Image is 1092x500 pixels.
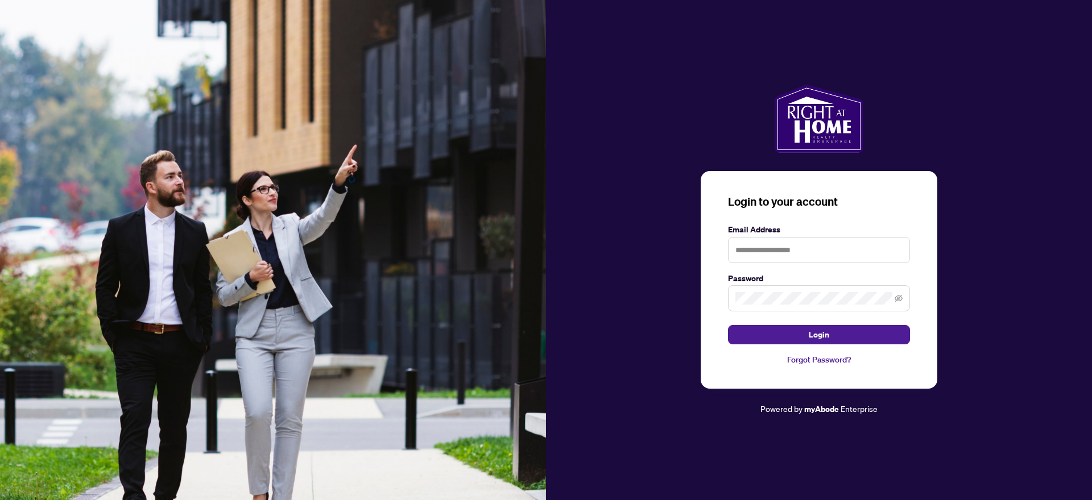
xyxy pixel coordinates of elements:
span: Login [809,326,829,344]
span: Enterprise [841,403,878,414]
a: Forgot Password? [728,353,910,366]
h3: Login to your account [728,194,910,210]
span: Powered by [760,403,803,414]
label: Password [728,272,910,285]
button: Login [728,325,910,344]
span: eye-invisible [895,294,903,302]
a: myAbode [804,403,839,415]
img: ma-logo [775,85,863,153]
label: Email Address [728,223,910,236]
